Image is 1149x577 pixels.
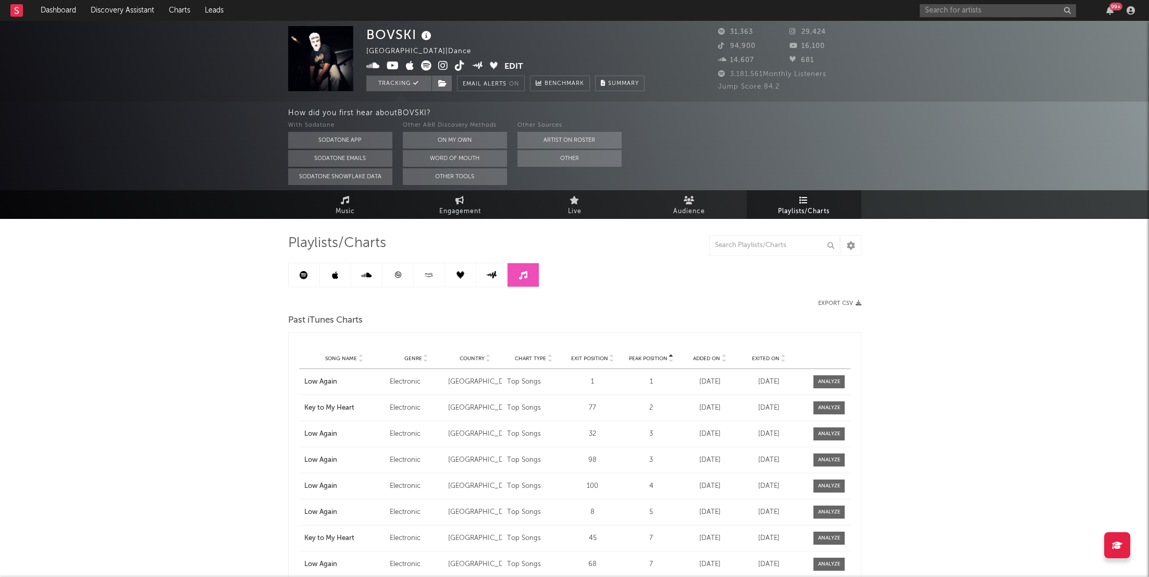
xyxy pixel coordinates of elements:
div: [DATE] [683,429,737,439]
span: Genre [404,355,422,362]
a: Music [288,190,403,219]
button: 99+ [1106,6,1114,15]
button: Summary [595,76,645,91]
span: Audience [673,205,705,218]
div: [DATE] [683,403,737,413]
div: 2 [624,403,678,413]
div: With Sodatone [288,119,392,132]
span: 3,181,561 Monthly Listeners [718,71,826,78]
span: Playlists/Charts [288,237,386,250]
div: 100 [566,481,620,492]
span: Playlists/Charts [778,205,830,218]
div: [DATE] [742,455,796,465]
span: Live [568,205,582,218]
div: [GEOGRAPHIC_DATA] [448,377,502,387]
input: Search Playlists/Charts [709,235,839,256]
button: On My Own [403,132,507,149]
div: Electronic [390,533,443,544]
div: [DATE] [742,507,796,518]
button: Email AlertsOn [457,76,525,91]
span: 16,100 [789,43,825,50]
span: Exited On [752,355,780,362]
em: On [509,81,519,87]
div: [DATE] [742,377,796,387]
div: [DATE] [742,403,796,413]
div: [GEOGRAPHIC_DATA] [448,559,502,570]
div: [DATE] [683,559,737,570]
button: Artist on Roster [517,132,622,149]
div: 7 [624,533,678,544]
div: Top Songs [507,533,561,544]
input: Search for artists [920,4,1076,17]
a: Live [517,190,632,219]
div: Top Songs [507,481,561,492]
div: 32 [566,429,620,439]
span: Added On [693,355,720,362]
div: Top Songs [507,377,561,387]
div: Electronic [390,481,443,492]
div: [GEOGRAPHIC_DATA] [448,403,502,413]
span: 29,424 [789,29,826,35]
div: [DATE] [742,559,796,570]
div: Top Songs [507,429,561,439]
span: 14,607 [718,57,754,64]
div: Electronic [390,455,443,465]
button: Word Of Mouth [403,150,507,167]
div: [GEOGRAPHIC_DATA] [448,533,502,544]
a: Audience [632,190,747,219]
div: 1 [566,377,620,387]
span: Chart Type [515,355,546,362]
div: Low Again [304,377,385,387]
span: Country [460,355,485,362]
span: Peak Position [629,355,668,362]
button: Edit [504,60,523,73]
div: 7 [624,559,678,570]
span: Jump Score: 84.2 [718,83,780,90]
a: Key to My Heart [304,403,385,413]
div: Top Songs [507,403,561,413]
div: 99 + [1109,3,1122,10]
div: Low Again [304,507,385,518]
div: [DATE] [683,377,737,387]
button: Sodatone Emails [288,150,392,167]
button: Other [517,150,622,167]
div: BOVSKI [366,26,434,43]
button: Sodatone App [288,132,392,149]
button: Other Tools [403,168,507,185]
span: Past iTunes Charts [288,314,363,327]
button: Tracking [366,76,431,91]
div: Key to My Heart [304,533,385,544]
div: Top Songs [507,507,561,518]
a: Playlists/Charts [747,190,861,219]
div: Top Songs [507,559,561,570]
div: 77 [566,403,620,413]
span: Engagement [439,205,481,218]
div: [DATE] [683,481,737,492]
div: [DATE] [742,429,796,439]
div: [DATE] [742,481,796,492]
div: [GEOGRAPHIC_DATA] [448,455,502,465]
div: Electronic [390,403,443,413]
span: Music [336,205,355,218]
a: Low Again [304,429,385,439]
div: 8 [566,507,620,518]
div: Electronic [390,377,443,387]
button: Export CSV [818,300,861,306]
div: Low Again [304,559,385,570]
div: 45 [566,533,620,544]
div: Electronic [390,507,443,518]
div: [GEOGRAPHIC_DATA] [448,507,502,518]
div: 3 [624,429,678,439]
span: 94,900 [718,43,756,50]
div: Electronic [390,429,443,439]
span: 681 [789,57,814,64]
div: [GEOGRAPHIC_DATA] [448,429,502,439]
div: 4 [624,481,678,492]
span: 31,363 [718,29,753,35]
a: Low Again [304,481,385,492]
a: Low Again [304,455,385,465]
